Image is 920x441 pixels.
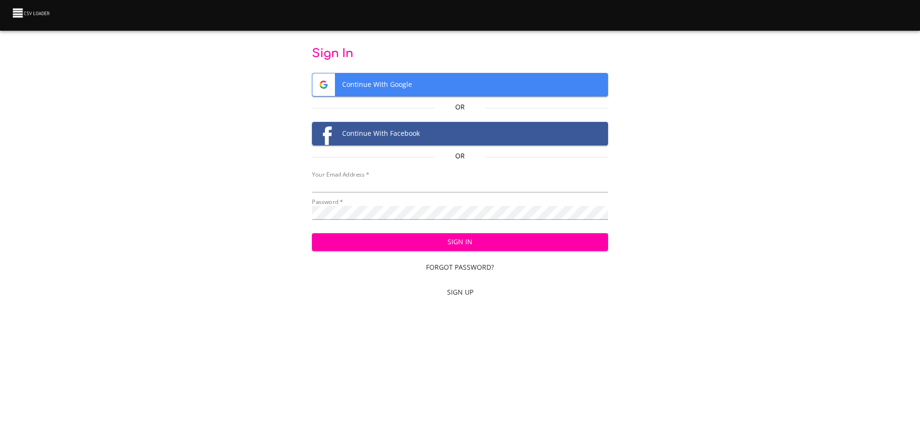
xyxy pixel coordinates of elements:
img: CSV Loader [11,6,52,20]
span: Sign In [320,236,601,248]
span: Continue With Google [312,73,608,96]
p: Sign In [312,46,609,61]
a: Sign Up [312,284,609,301]
button: Sign In [312,233,609,251]
a: Forgot Password? [312,259,609,276]
p: Or [435,102,484,112]
label: Password [312,199,343,205]
img: Google logo [312,73,335,96]
button: Facebook logoContinue With Facebook [312,122,609,145]
span: Sign Up [316,286,605,298]
label: Your Email Address [312,172,369,178]
span: Forgot Password? [316,262,605,274]
button: Google logoContinue With Google [312,73,609,96]
img: Facebook logo [312,122,335,145]
span: Continue With Facebook [312,122,608,145]
p: Or [435,151,484,161]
